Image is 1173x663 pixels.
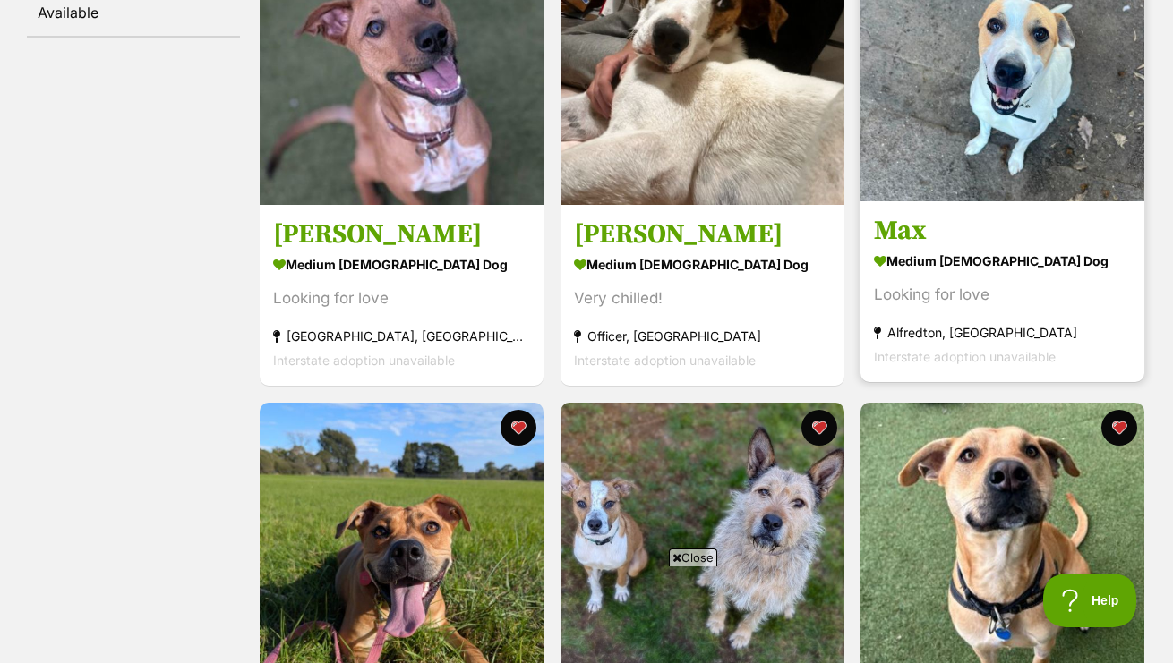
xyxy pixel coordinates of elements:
span: Interstate adoption unavailable [574,353,756,368]
h3: [PERSON_NAME] [273,217,530,251]
div: Alfredton, [GEOGRAPHIC_DATA] [874,320,1131,344]
iframe: Advertisement [261,574,912,654]
span: Interstate adoption unavailable [874,349,1056,364]
div: Very chilled! [574,286,831,310]
button: favourite [1101,410,1137,446]
iframe: Help Scout Beacon - Open [1043,574,1137,627]
a: Max medium [DEMOGRAPHIC_DATA] Dog Looking for love Alfredton, [GEOGRAPHIC_DATA] Interstate adopti... [860,200,1144,382]
div: Looking for love [874,283,1131,307]
h3: [PERSON_NAME] [574,217,831,251]
div: medium [DEMOGRAPHIC_DATA] Dog [273,251,530,277]
div: medium [DEMOGRAPHIC_DATA] Dog [874,248,1131,274]
div: medium [DEMOGRAPHIC_DATA] Dog [574,251,831,277]
div: Officer, [GEOGRAPHIC_DATA] [574,324,831,348]
a: [PERSON_NAME] medium [DEMOGRAPHIC_DATA] Dog Very chilled! Officer, [GEOGRAPHIC_DATA] Interstate a... [561,204,844,386]
span: Interstate adoption unavailable [273,353,455,368]
button: favourite [801,410,836,446]
div: Looking for love [273,286,530,310]
span: Close [669,548,717,566]
a: [PERSON_NAME] medium [DEMOGRAPHIC_DATA] Dog Looking for love [GEOGRAPHIC_DATA], [GEOGRAPHIC_DATA]... [260,204,544,386]
button: favourite [501,410,536,446]
h3: Max [874,214,1131,248]
div: [GEOGRAPHIC_DATA], [GEOGRAPHIC_DATA] [273,324,530,348]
